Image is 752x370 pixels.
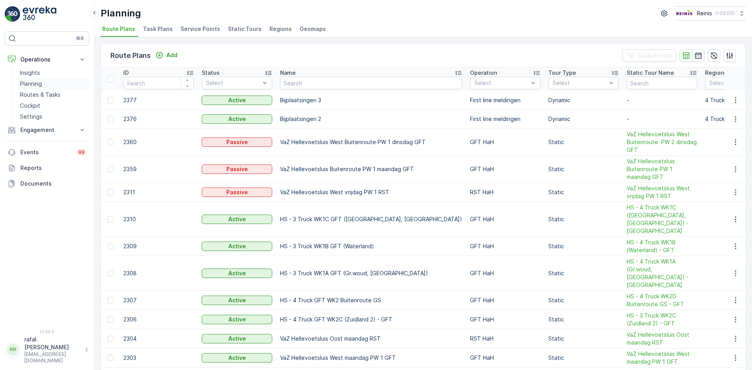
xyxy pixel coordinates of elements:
[548,269,619,277] p: Static
[5,144,89,160] a: Events99
[627,115,697,123] p: -
[715,10,735,16] p: ( +02:00 )
[548,335,619,343] p: Static
[548,242,619,250] p: Static
[548,96,619,104] p: Dynamic
[107,139,114,145] div: Toggle Row Selected
[548,188,619,196] p: Static
[548,138,619,146] p: Static
[228,242,246,250] p: Active
[20,69,40,77] p: Insights
[300,25,326,33] span: Geomaps
[627,96,697,104] p: -
[123,188,194,196] p: 2311
[202,315,272,324] button: Active
[202,114,272,124] button: Active
[627,204,697,235] span: HS - 4 Truck WK1C ([GEOGRAPHIC_DATA], [GEOGRAPHIC_DATA]) - [GEOGRAPHIC_DATA]
[107,97,114,103] div: Toggle Row Selected
[23,6,56,22] img: logo_light-DOdMpM7g.png
[202,296,272,305] button: Active
[622,49,676,62] button: Clear Filters
[20,80,42,88] p: Planning
[17,111,89,122] a: Settings
[280,354,462,362] p: VaZ Hellevoetsluis West maandag PW 1 GFT
[280,296,462,304] p: HS - 4 Truck GFT WK2 Buitenroute GS
[228,316,246,323] p: Active
[202,137,272,147] button: Passive
[123,335,194,343] p: 2304
[470,354,540,362] p: GFT HaH
[470,165,540,173] p: GFT HaH
[548,316,619,323] p: Static
[202,269,272,278] button: Active
[228,296,246,304] p: Active
[123,354,194,362] p: 2303
[17,67,89,78] a: Insights
[206,79,260,87] p: Select
[20,126,74,134] p: Engagement
[697,9,712,17] p: Reinis
[548,354,619,362] p: Static
[20,148,72,156] p: Events
[202,96,272,105] button: Active
[202,69,220,77] p: Status
[226,188,248,196] p: Passive
[548,69,576,77] p: Tour Type
[17,89,89,100] a: Routes & Tasks
[627,258,697,289] span: HS - 4 Truck WK1A (Gr.woud, [GEOGRAPHIC_DATA]) - [GEOGRAPHIC_DATA]
[705,69,727,77] p: Regions
[107,166,114,172] div: Toggle Row Selected
[24,351,81,364] p: [EMAIL_ADDRESS][DOMAIN_NAME]
[102,25,135,33] span: Route Plans
[226,165,248,173] p: Passive
[228,25,262,33] span: Static Tours
[280,165,462,173] p: VaZ Hellevoetsluis Buitenroute PW 1 maandag GFT
[470,188,540,196] p: RST HaH
[123,115,194,123] p: 2376
[202,242,272,251] button: Active
[269,25,292,33] span: Regions
[280,138,462,146] p: VaZ Hellevoetsluis West Buitenroute PW 1 dinsdag GFT
[5,122,89,138] button: Engagement
[548,115,619,123] p: Dynamic
[280,96,462,104] p: Bijplaatsingen 3
[123,138,194,146] p: 2360
[548,165,619,173] p: Static
[280,316,462,323] p: HS - 4 Truck GFT WK2C (Zuidland 2) - GFT
[627,204,697,235] a: HS - 4 Truck WK1C (Maaswijk West, Waterland) - GFT
[20,91,60,99] p: Routes & Tasks
[20,164,86,172] p: Reports
[110,50,151,61] p: Route Plans
[107,316,114,323] div: Toggle Row Selected
[123,165,194,173] p: 2359
[228,215,246,223] p: Active
[470,316,540,323] p: GFT HaH
[280,335,462,343] p: VaZ Hellevoetsluis Oost maandag RST
[228,335,246,343] p: Active
[627,312,697,327] span: HS - 3 Truck WK2C (Zuidland 2) - GFT
[280,77,462,89] input: Search
[123,96,194,104] p: 2377
[280,69,296,77] p: Name
[627,238,697,254] a: HS - 4 Truck WK1B (Waterland) - GFT
[627,69,674,77] p: Static Tour Name
[675,6,746,20] button: Reinis(+02:00)
[123,269,194,277] p: 2308
[280,269,462,277] p: HS - 3 Truck WK1A GFT (Gr.woud, [GEOGRAPHIC_DATA])
[627,331,697,347] a: VaZ Hellevoetsluis Oost maandag RST
[24,336,81,351] p: rafal.[PERSON_NAME]
[627,350,697,366] a: VaZ Hellevoetsluis West maandag PW 1 GFT
[553,79,607,87] p: Select
[280,188,462,196] p: VaZ Hellevoetsluis West vrijdag PW 1 RST
[627,130,697,154] a: VaZ Hellevoetsluis West Buitenroute PW 2 dinsdag GFT
[107,216,114,222] div: Toggle Row Selected
[20,56,74,63] p: Operations
[470,96,540,104] p: First line meldingen
[627,184,697,200] a: VaZ Hellevoetsluis West vrijdag PW 1 RST
[123,316,194,323] p: 2306
[5,329,89,334] span: v 1.50.3
[627,157,697,181] a: VaZ Hellevoetsluis Buitenroute PW 1 maandag GFT
[123,296,194,304] p: 2307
